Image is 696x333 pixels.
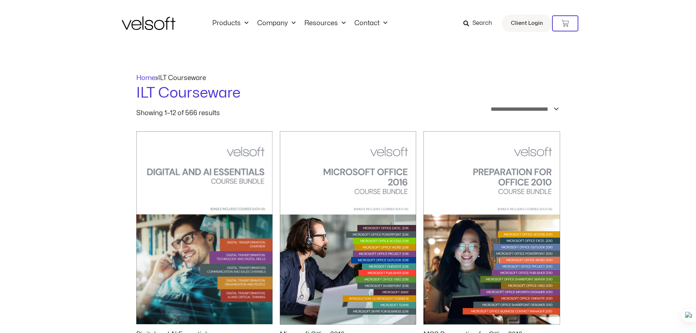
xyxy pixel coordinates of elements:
p: Showing 1–12 of 566 results [136,110,220,117]
span: » [136,75,206,81]
span: Search [472,19,492,28]
h1: ILT Courseware [136,83,560,103]
nav: Menu [208,19,392,27]
img: microsoft office 2016 training courses [280,131,416,325]
a: ProductsMenu Toggle [208,19,253,27]
a: Client Login [502,15,552,32]
a: ResourcesMenu Toggle [300,19,350,27]
a: Search [463,17,497,30]
a: Home [136,75,155,81]
a: ContactMenu Toggle [350,19,392,27]
img: Velsoft Training Materials [122,16,175,30]
span: Client Login [511,19,543,28]
span: ILT Courseware [158,75,206,81]
img: Digital and AI Essentials [136,131,273,325]
a: CompanyMenu Toggle [253,19,300,27]
img: mos preparation for office 2010 [423,131,560,325]
select: Shop order [486,103,560,115]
